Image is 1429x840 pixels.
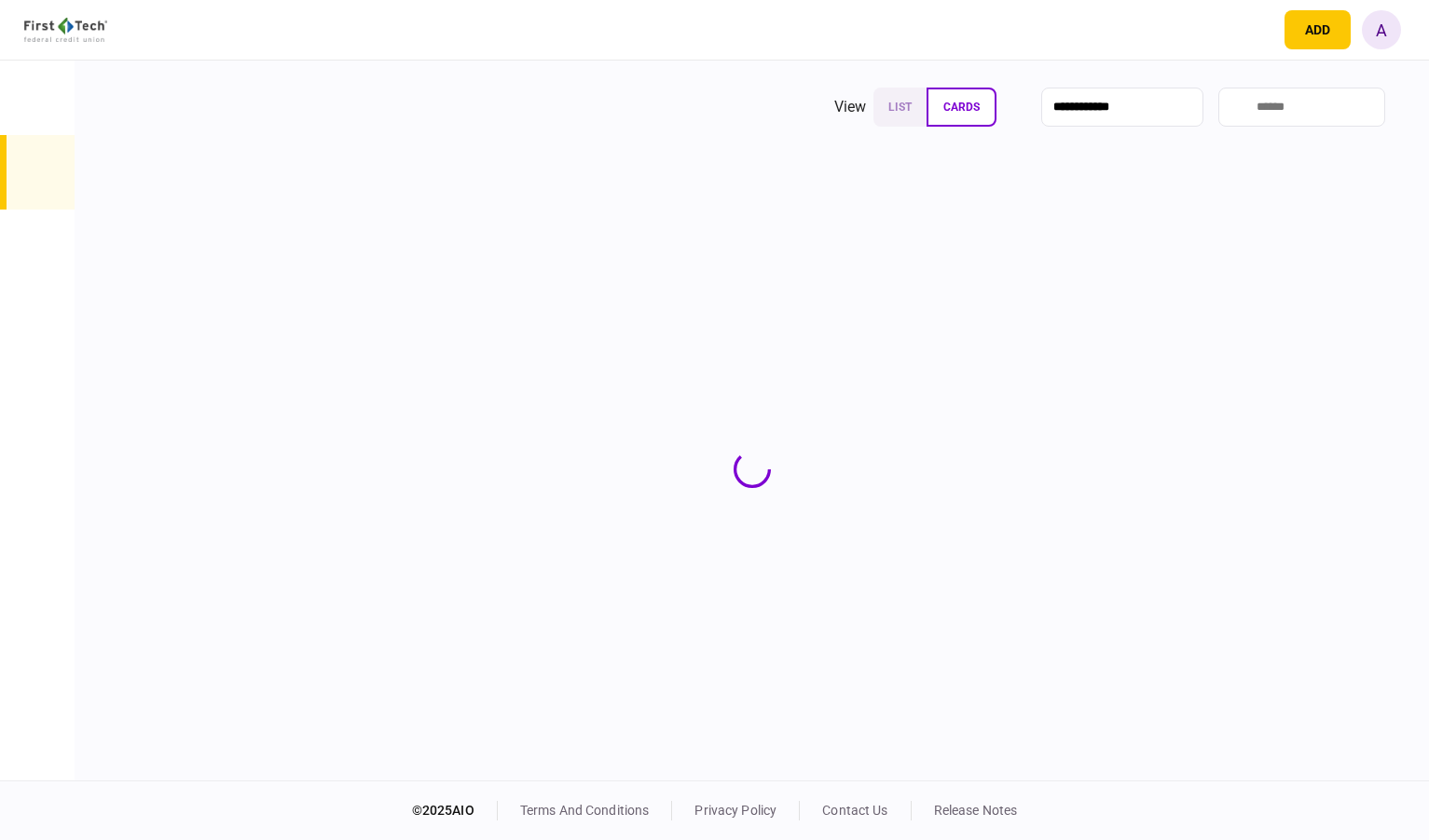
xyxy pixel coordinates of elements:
[24,18,107,42] img: client company logo
[934,803,1018,818] a: release notes
[834,96,867,118] div: view
[412,801,498,820] div: © 2025 AIO
[694,803,776,818] a: privacy policy
[927,88,996,127] button: cards
[873,88,927,127] button: list
[1285,10,1351,49] button: open adding identity options
[1234,10,1273,49] button: open notifications list
[822,803,887,818] a: contact us
[888,101,912,114] span: list
[943,101,980,114] span: cards
[1362,10,1401,49] button: A
[520,803,650,818] a: terms and conditions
